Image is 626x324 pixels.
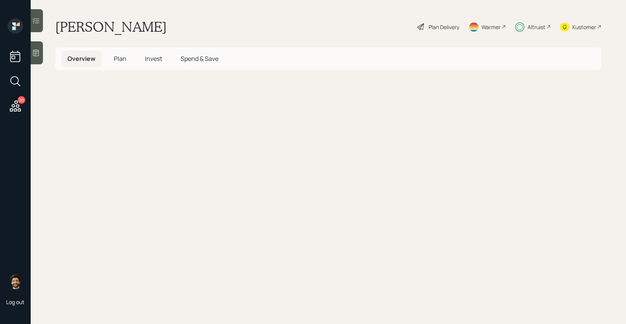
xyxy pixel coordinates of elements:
[55,18,167,35] h1: [PERSON_NAME]
[114,54,127,63] span: Plan
[481,23,501,31] div: Warmer
[8,274,23,289] img: eric-schwartz-headshot.png
[67,54,95,63] span: Overview
[572,23,596,31] div: Kustomer
[6,298,25,306] div: Log out
[145,54,162,63] span: Invest
[527,23,545,31] div: Altruist
[181,54,219,63] span: Spend & Save
[18,96,25,104] div: 20
[429,23,459,31] div: Plan Delivery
